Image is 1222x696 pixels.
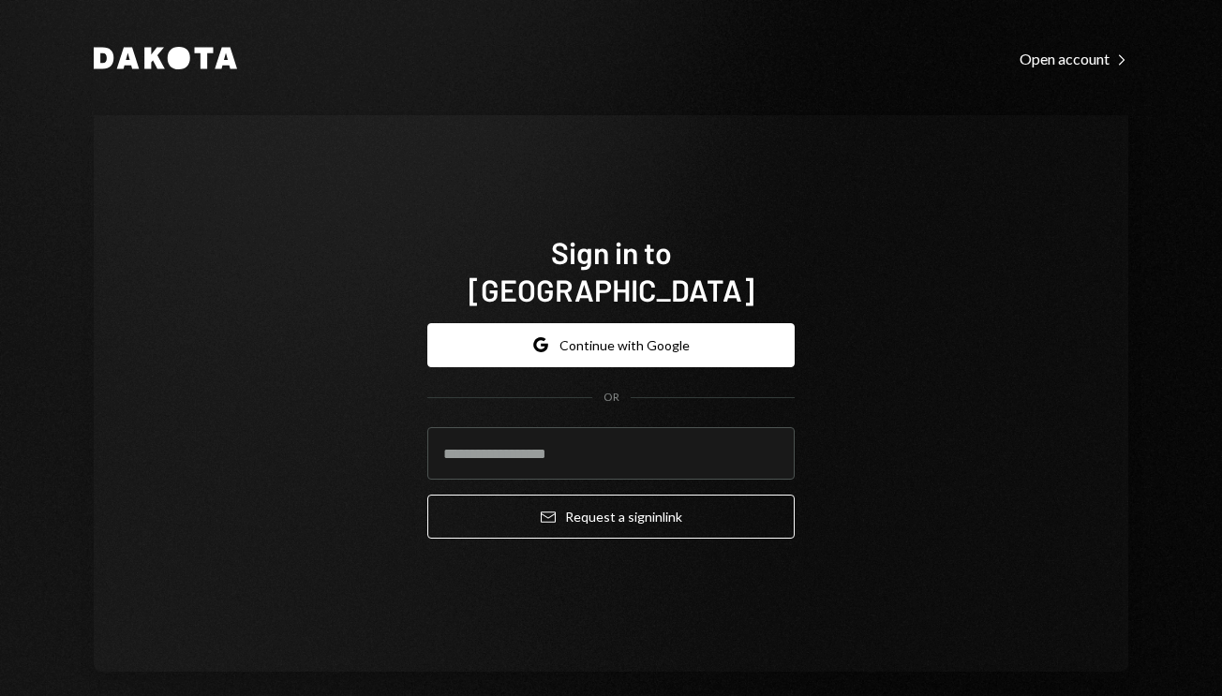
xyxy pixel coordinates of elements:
a: Open account [1020,48,1128,68]
div: Open account [1020,50,1128,68]
button: Continue with Google [427,323,795,367]
div: OR [604,390,619,406]
h1: Sign in to [GEOGRAPHIC_DATA] [427,233,795,308]
button: Request a signinlink [427,495,795,539]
